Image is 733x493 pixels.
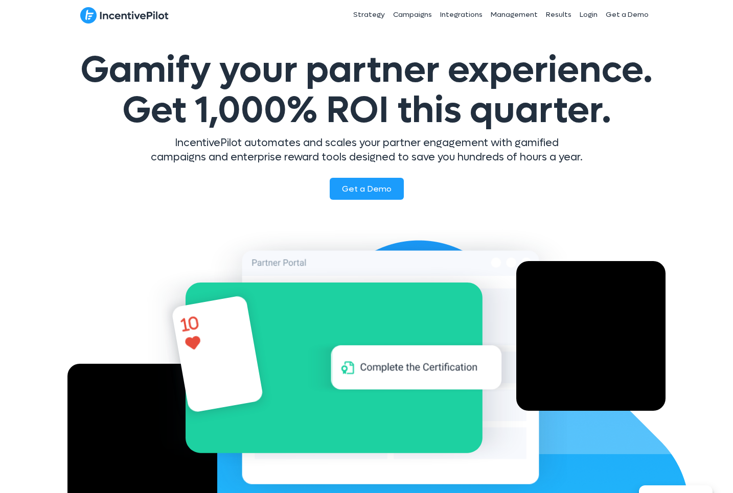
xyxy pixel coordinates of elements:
a: Results [542,2,576,28]
div: Video Player [516,261,666,411]
a: Get a Demo [330,178,404,200]
a: Management [487,2,542,28]
a: Campaigns [389,2,436,28]
nav: Header Menu [279,2,653,28]
p: IncentivePilot automates and scales your partner engagement with gamified campaigns and enterpris... [149,136,584,165]
img: IncentivePilot [80,7,169,24]
span: Get a Demo [342,183,392,194]
span: Get 1,000% ROI this quarter. [122,86,611,134]
a: Login [576,2,602,28]
a: Get a Demo [602,2,653,28]
span: Gamify your partner experience. [80,46,653,134]
a: Integrations [436,2,487,28]
a: Strategy [349,2,389,28]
